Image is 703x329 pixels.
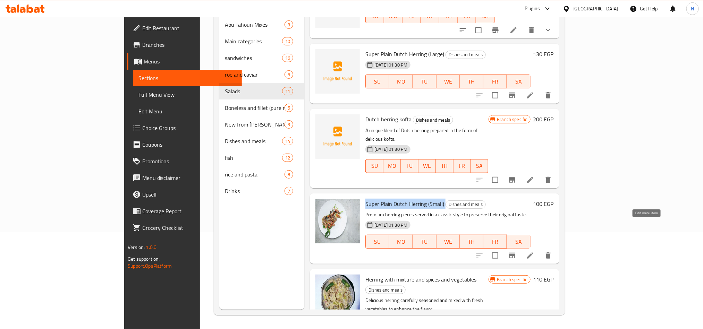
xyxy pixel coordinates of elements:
[127,153,242,170] a: Promotions
[144,57,236,66] span: Menus
[225,37,282,45] span: Main categories
[439,161,450,171] span: TH
[533,199,554,209] h6: 100 EGP
[504,247,520,264] button: Branch-specific-item
[219,66,304,83] div: roe and caviar5
[282,55,293,61] span: 16
[533,114,554,124] h6: 200 EGP
[225,137,282,145] span: Dishes and meals
[142,207,236,215] span: Coverage Report
[138,90,236,99] span: Full Menu View
[285,120,293,129] div: items
[127,170,242,186] a: Menu disclaimer
[285,187,293,195] div: items
[437,75,460,88] button: WE
[225,70,285,79] span: roe and caviar
[282,155,293,161] span: 12
[127,186,242,203] a: Upsell
[138,107,236,115] span: Edit Menu
[285,21,293,28] span: 3
[127,136,242,153] a: Coupons
[285,170,293,179] div: items
[463,77,481,87] span: TH
[540,247,557,264] button: delete
[282,137,293,145] div: items
[133,70,242,86] a: Sections
[494,116,530,123] span: Branch specific
[133,103,242,120] a: Edit Menu
[525,5,540,13] div: Plugins
[365,274,476,285] span: Herring with mixture and spices and vegetables
[219,166,304,183] div: rice and pasta8
[463,237,481,247] span: TH
[386,161,398,171] span: MO
[544,26,552,34] svg: Show Choices
[142,140,236,149] span: Coupons
[315,199,360,243] img: Super Plain Dutch Herring (Small)
[486,77,504,87] span: FR
[474,161,485,171] span: SA
[225,87,282,95] span: Salads
[401,159,418,173] button: TU
[285,71,293,78] span: 5
[365,126,488,144] p: A unique blend of Dutch herring prepared in the form of delicious kofta.
[439,237,457,247] span: WE
[436,159,453,173] button: TH
[225,187,285,195] div: Drinks
[479,11,492,21] span: SA
[285,20,293,29] div: items
[219,83,304,99] div: Salads11
[510,237,528,247] span: SA
[446,51,485,59] span: Dishes and meals
[369,161,380,171] span: SU
[418,159,436,173] button: WE
[282,154,293,162] div: items
[282,38,293,45] span: 10
[142,190,236,199] span: Upsell
[225,154,282,162] span: fish
[219,116,304,133] div: New from [PERSON_NAME]3
[455,22,471,38] button: sort-choices
[142,124,236,132] span: Choice Groups
[486,237,504,247] span: FR
[456,161,468,171] span: FR
[483,235,507,249] button: FR
[225,170,285,179] span: rice and pasta
[127,203,242,219] a: Coverage Report
[365,75,389,88] button: SU
[573,5,619,12] div: [GEOGRAPHIC_DATA]
[142,24,236,32] span: Edit Restaurant
[533,275,554,284] h6: 110 EGP
[526,176,534,184] a: Edit menu item
[392,237,410,247] span: MO
[142,41,236,49] span: Branches
[389,235,413,249] button: MO
[369,237,387,247] span: SU
[460,75,483,88] button: TH
[691,5,694,12] span: N
[365,286,406,294] div: Dishes and meals
[369,11,381,21] span: SU
[540,172,557,188] button: delete
[365,49,444,59] span: Super Plain Dutch Herring (Large)
[127,219,242,236] a: Grocery Checklist
[487,22,504,38] button: Branch-specific-item
[365,114,412,124] span: Dutch herring kofta
[365,235,389,249] button: SU
[315,275,360,319] img: Herring with mixture and spices and vegetables
[285,171,293,178] span: 8
[285,121,293,128] span: 3
[142,157,236,165] span: Promotions
[372,222,410,228] span: [DATE] 01:30 PM
[219,183,304,199] div: Drinks7
[446,51,486,59] div: Dishes and meals
[282,88,293,95] span: 11
[507,75,531,88] button: SA
[483,75,507,88] button: FR
[225,104,285,112] span: Boneless and fillet (pure meat)
[146,243,157,252] span: 1.0.0
[127,53,242,70] a: Menus
[128,261,172,270] a: Support.OpsPlatform
[282,87,293,95] div: items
